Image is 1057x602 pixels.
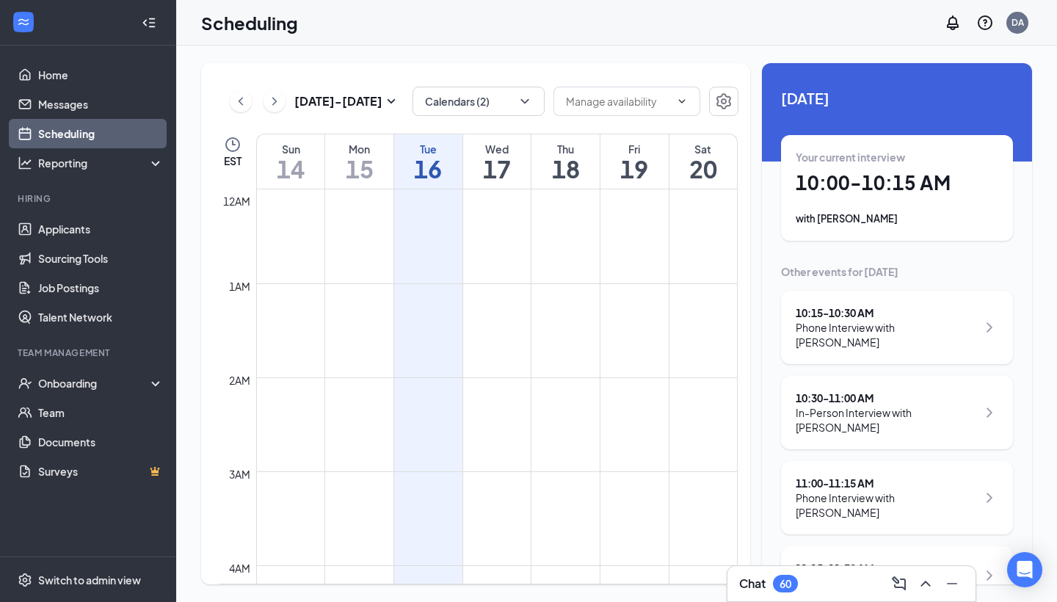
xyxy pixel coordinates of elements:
button: Minimize [940,572,964,595]
div: 11:00 - 11:15 AM [796,476,977,490]
span: [DATE] [781,87,1013,109]
h3: [DATE] - [DATE] [294,93,382,109]
span: EST [224,153,241,168]
div: Sat [669,142,737,156]
div: Onboarding [38,376,151,391]
button: ChevronLeft [230,90,252,112]
a: Team [38,398,164,427]
div: 1am [226,278,253,294]
input: Manage availability [566,93,670,109]
a: Scheduling [38,119,164,148]
button: Settings [709,87,738,116]
div: Mon [325,142,393,156]
div: In-Person Interview with [PERSON_NAME] [796,405,977,435]
div: with [PERSON_NAME] [796,211,998,226]
h1: 10:00 - 10:15 AM [796,170,998,195]
h1: 15 [325,156,393,181]
div: Phone Interview with [PERSON_NAME] [796,490,977,520]
button: ChevronUp [914,572,937,595]
a: Applicants [38,214,164,244]
div: 10:30 - 11:00 AM [796,391,977,405]
svg: Settings [18,573,32,587]
div: Hiring [18,192,161,205]
div: 4am [226,560,253,576]
svg: WorkstreamLogo [16,15,31,29]
div: Fri [600,142,669,156]
div: Switch to admin view [38,573,141,587]
svg: ChevronUp [917,575,934,592]
h1: 16 [394,156,462,181]
div: DA [1011,16,1024,29]
svg: QuestionInfo [976,14,994,32]
h1: 14 [257,156,324,181]
svg: SmallChevronDown [382,93,400,110]
svg: Minimize [943,575,961,592]
svg: Notifications [944,14,962,32]
a: September 15, 2025 [325,134,393,189]
svg: ChevronLeft [233,93,248,110]
button: ComposeMessage [887,572,911,595]
div: 2am [226,372,253,388]
svg: ChevronRight [981,319,998,336]
a: Job Postings [38,273,164,302]
a: September 17, 2025 [463,134,531,189]
svg: UserCheck [18,376,32,391]
h1: Scheduling [201,10,298,35]
h3: Chat [739,576,766,592]
div: 60 [780,578,791,590]
svg: Analysis [18,156,32,170]
h1: 19 [600,156,669,181]
a: Messages [38,90,164,119]
div: Open Intercom Messenger [1007,552,1042,587]
a: SurveysCrown [38,457,164,486]
div: 12am [220,193,253,209]
svg: ChevronRight [267,93,282,110]
h1: 17 [463,156,531,181]
a: Documents [38,427,164,457]
a: September 14, 2025 [257,134,324,189]
a: September 19, 2025 [600,134,669,189]
a: Talent Network [38,302,164,332]
svg: ChevronRight [981,404,998,421]
div: Your current interview [796,150,998,164]
svg: Clock [224,136,241,153]
div: Sun [257,142,324,156]
div: 3am [226,466,253,482]
a: Sourcing Tools [38,244,164,273]
div: 11:15 - 11:30 AM [796,561,901,576]
a: Home [38,60,164,90]
div: Phone Interview with [PERSON_NAME] [796,320,977,349]
div: Wed [463,142,531,156]
a: September 20, 2025 [669,134,737,189]
div: Tue [394,142,462,156]
svg: ChevronRight [981,489,998,507]
div: Other events for [DATE] [781,264,1013,279]
div: Thu [531,142,600,156]
h1: 20 [669,156,737,181]
svg: ChevronDown [517,94,532,109]
svg: ChevronDown [676,95,688,107]
svg: Collapse [142,15,156,30]
button: Calendars (2)ChevronDown [413,87,545,116]
svg: ComposeMessage [890,575,908,592]
svg: Settings [715,93,733,110]
a: September 18, 2025 [531,134,600,189]
a: September 16, 2025 [394,134,462,189]
div: 10:15 - 10:30 AM [796,305,977,320]
button: ChevronRight [264,90,286,112]
div: Team Management [18,347,161,359]
h1: 18 [531,156,600,181]
svg: ChevronRight [981,567,998,584]
div: Reporting [38,156,164,170]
